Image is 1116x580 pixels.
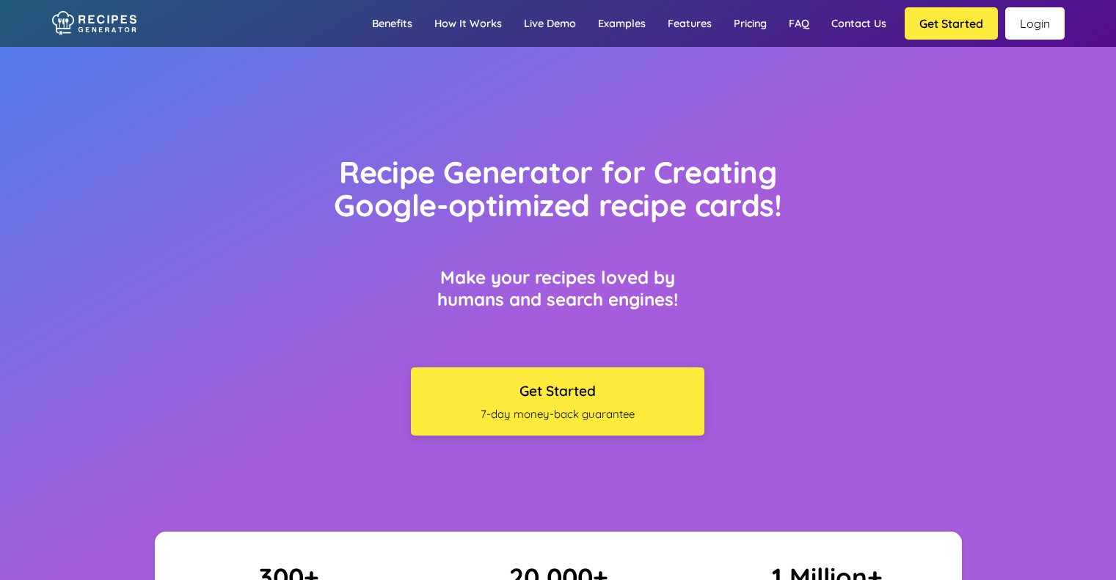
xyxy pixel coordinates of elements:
[587,2,657,45] a: Examples
[418,407,697,421] span: 7-day money-back guarantee
[820,2,897,45] a: Contact us
[723,2,778,45] a: Pricing
[657,2,723,45] a: Features
[905,7,998,40] button: Get Started
[411,266,704,310] h3: Make your recipes loved by humans and search engines!
[1005,7,1065,40] a: Login
[361,2,423,45] a: Benefits
[778,2,820,45] a: FAQ
[411,367,704,436] button: Get Started7-day money-back guarantee
[303,155,813,222] h1: Recipe Generator for Creating Google-optimized recipe cards!
[423,2,513,45] a: How it works
[513,2,587,45] a: Live demo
